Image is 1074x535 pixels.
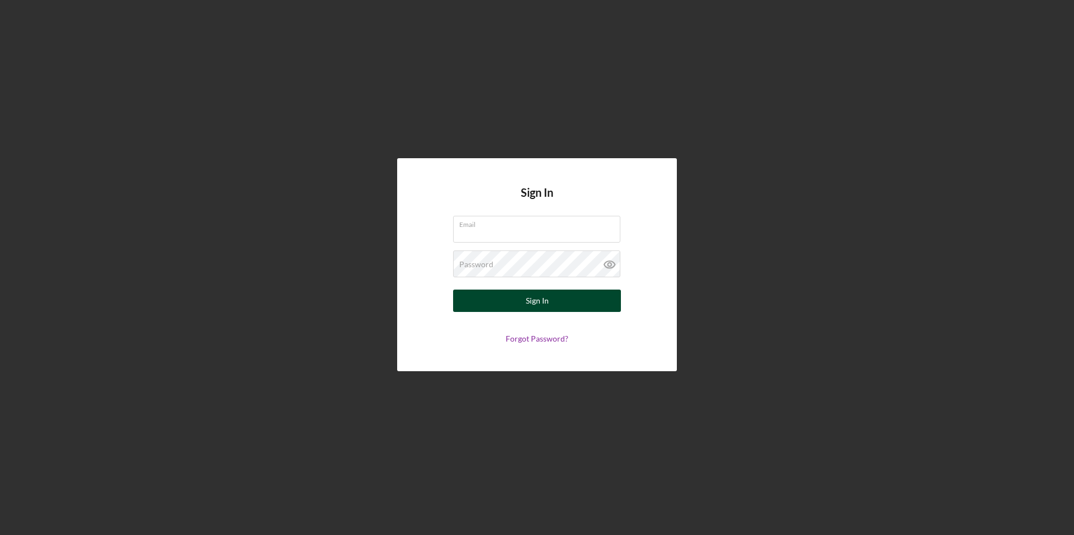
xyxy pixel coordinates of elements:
h4: Sign In [521,186,553,216]
label: Password [459,260,493,269]
label: Email [459,216,620,229]
a: Forgot Password? [506,334,568,343]
button: Sign In [453,290,621,312]
div: Sign In [526,290,549,312]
